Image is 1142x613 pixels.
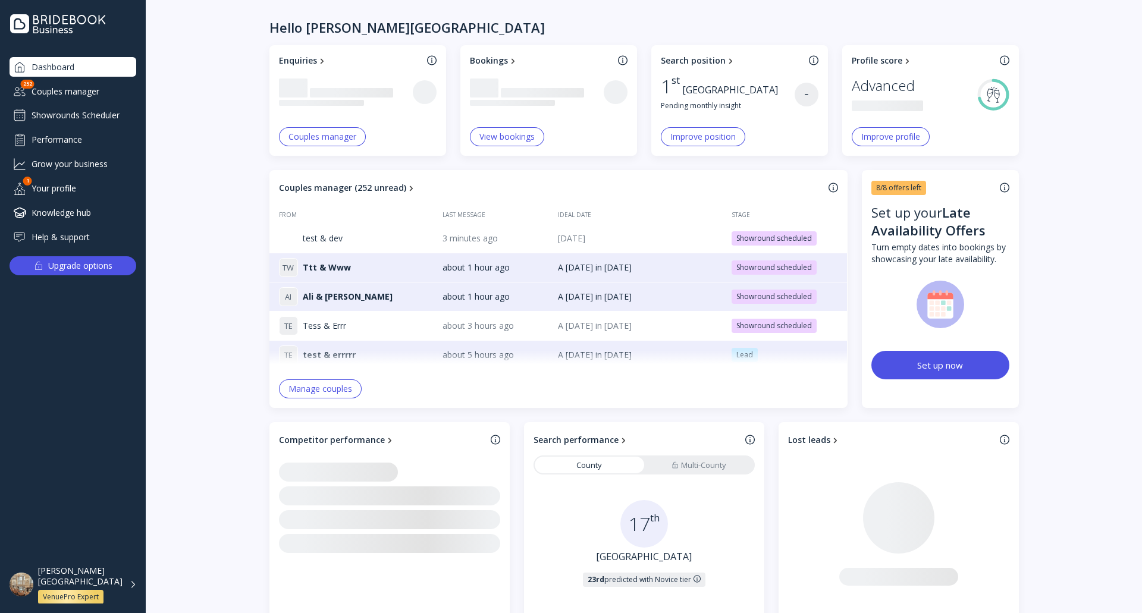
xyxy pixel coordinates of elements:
[736,263,812,272] div: Showround scheduled
[596,550,692,564] a: [GEOGRAPHIC_DATA]
[736,350,753,360] div: Lead
[558,320,722,332] div: A [DATE] in [DATE]
[279,287,298,306] div: A I
[10,178,136,198] a: Your profile1
[788,434,995,446] a: Lost leads
[534,434,741,446] a: Search performance
[670,132,736,142] div: Improve position
[558,232,722,244] div: [DATE]
[443,291,548,303] div: about 1 hour ago
[10,203,136,222] a: Knowledge hub
[279,316,298,335] div: T E
[279,127,366,146] button: Couples manager
[48,257,112,274] div: Upgrade options
[279,345,298,364] div: T E
[10,57,136,77] a: Dashboard
[852,55,995,67] a: Profile score
[736,292,812,301] div: Showround scheduled
[470,127,544,146] button: View bookings
[21,80,34,89] div: 252
[288,132,356,142] div: Couples manager
[682,83,785,97] div: [GEOGRAPHIC_DATA]
[10,81,136,101] a: Couples manager252
[917,359,963,371] div: Set up now
[788,434,830,446] div: Lost leads
[558,210,732,219] div: Ideal date
[661,55,804,67] a: Search position
[279,379,362,398] button: Manage couples
[661,127,745,146] button: Improve position
[10,227,136,247] a: Help & support
[303,349,356,361] span: test & errrrr
[279,258,298,277] div: T W
[23,177,32,186] div: 1
[443,210,558,219] div: Last message
[661,55,726,67] div: Search position
[535,457,644,473] a: County
[629,510,660,537] div: 17
[470,55,508,67] div: Bookings
[10,81,136,101] div: Couples manager
[279,55,317,67] div: Enquiries
[443,232,548,244] div: 3 minutes ago
[10,154,136,174] a: Grow your business
[596,550,692,563] div: [GEOGRAPHIC_DATA]
[470,55,613,67] a: Bookings
[303,262,351,274] span: Ttt & Www
[852,55,902,67] div: Profile score
[288,384,352,394] div: Manage couples
[269,210,443,219] div: From
[588,575,691,584] div: predicted with Novice tier
[661,75,680,98] div: 1
[43,592,99,602] div: VenuePro Expert
[871,351,1009,379] button: Set up now
[303,291,393,303] span: Ali & [PERSON_NAME]
[871,241,1009,265] div: Turn empty dates into bookings by showcasing your late availability.
[534,434,619,446] div: Search performance
[736,321,812,331] div: Showround scheduled
[861,132,920,142] div: Improve profile
[279,55,422,67] a: Enquiries
[558,349,722,361] div: A [DATE] in [DATE]
[443,262,548,274] div: about 1 hour ago
[279,434,486,446] a: Competitor performance
[732,210,847,219] div: Stage
[443,349,548,361] div: about 5 hours ago
[279,182,824,194] a: Couples manager (252 unread)
[588,574,604,584] strong: 23rd
[852,74,915,97] div: Advanced
[852,127,930,146] button: Improve profile
[661,100,795,111] div: Pending monthly insight
[443,320,548,332] div: about 3 hours ago
[672,460,726,471] div: Multi-County
[479,132,535,142] div: View bookings
[38,565,123,587] div: [PERSON_NAME][GEOGRAPHIC_DATA]
[10,256,136,275] button: Upgrade options
[871,203,1009,241] div: Set up your
[279,182,406,194] div: Couples manager (252 unread)
[558,262,722,274] div: A [DATE] in [DATE]
[871,203,986,239] div: Late Availability Offers
[269,19,545,36] div: Hello [PERSON_NAME][GEOGRAPHIC_DATA]
[10,130,136,149] a: Performance
[736,234,812,243] div: Showround scheduled
[303,232,343,244] span: test & dev
[10,178,136,198] div: Your profile
[10,106,136,125] a: Showrounds Scheduler
[10,573,33,596] img: dpr=1,fit=cover,g=face,w=48,h=48
[303,320,346,332] span: Tess & Errr
[558,291,722,303] div: A [DATE] in [DATE]
[876,183,921,193] div: 8/8 offers left
[279,434,385,446] div: Competitor performance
